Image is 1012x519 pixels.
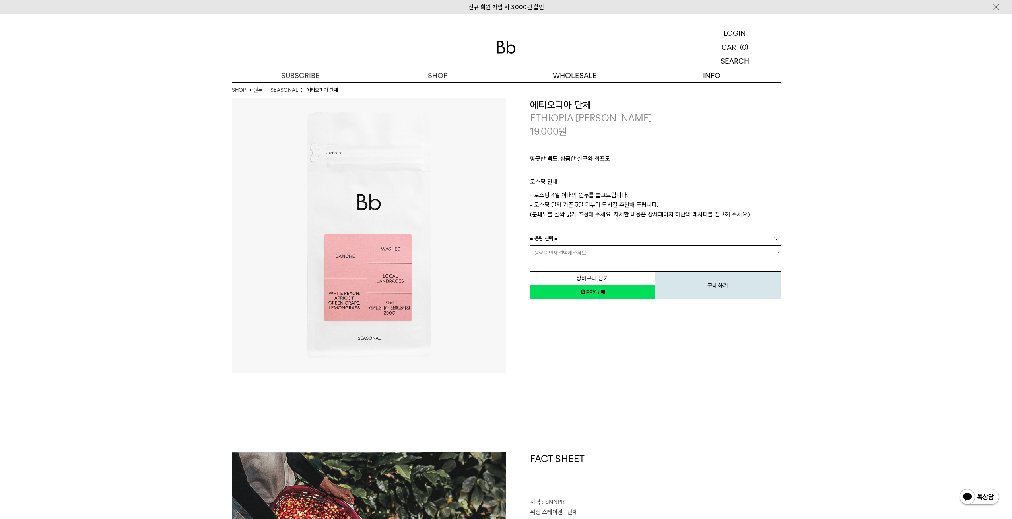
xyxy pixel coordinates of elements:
span: : SNNPR [542,498,565,505]
a: CART (0) [689,40,781,54]
span: = 용량 선택 = [530,231,557,245]
a: SHOP [232,86,246,94]
p: - 로스팅 4일 이내의 원두를 출고드립니다. - 로스팅 일자 기준 3일 뒤부터 드시길 추천해 드립니다. (분쇄도를 살짝 굵게 조정해 주세요. 자세한 내용은 상세페이지 하단의 ... [530,190,781,219]
span: 워싱 스테이션 [530,509,563,516]
p: LOGIN [723,26,746,40]
a: 원두 [254,86,262,94]
button: 구매하기 [655,271,781,299]
img: 카카오톡 채널 1:1 채팅 버튼 [959,488,1000,507]
img: 에티오피아 단체 [232,98,506,373]
a: SHOP [369,68,506,82]
p: SEARCH [721,54,749,68]
h3: 에티오피아 단체 [530,98,781,112]
p: ETHIOPIA [PERSON_NAME] [530,111,781,125]
p: CART [721,40,740,54]
p: (0) [740,40,748,54]
p: ㅤ [530,167,781,177]
h1: FACT SHEET [530,452,781,498]
li: 에티오피아 단체 [306,86,338,94]
p: WHOLESALE [506,68,643,82]
a: LOGIN [689,26,781,40]
a: SEASONAL [270,86,298,94]
img: 로고 [497,41,516,54]
a: 새창 [530,285,655,299]
button: 장바구니 담기 [530,271,655,285]
span: = 용량을 먼저 선택해 주세요 = [530,246,590,260]
span: 원 [559,126,567,137]
a: SUBSCRIBE [232,68,369,82]
p: INFO [643,68,781,82]
span: 지역 [530,498,540,505]
p: 향긋한 백도, 상큼한 살구와 청포도 [530,154,781,167]
span: : 단체 [564,509,578,516]
p: 로스팅 안내 [530,177,781,190]
a: 신규 회원 가입 시 3,000원 할인 [468,4,544,11]
p: 19,000 [530,125,567,138]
